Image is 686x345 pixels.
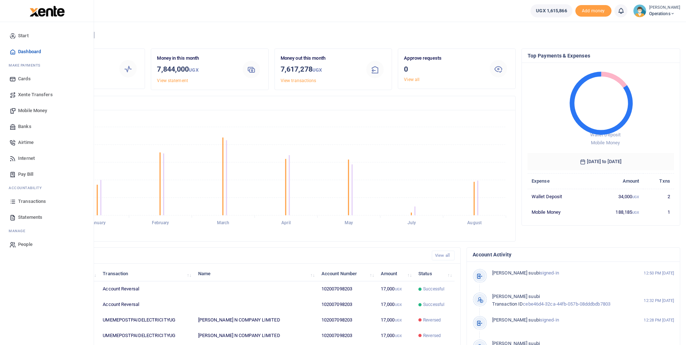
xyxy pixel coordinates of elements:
li: Toup your wallet [575,5,612,17]
span: ake Payments [12,63,41,68]
a: logo-small logo-large logo-large [29,8,65,13]
li: Ac [6,182,88,193]
span: Start [18,32,29,39]
span: Cards [18,75,31,82]
small: 12:32 PM [DATE] [644,298,674,304]
p: signed-in [492,316,629,324]
span: Reversed [423,332,441,339]
td: Account Reversal [99,281,194,297]
a: Banks [6,119,88,135]
td: 17,000 [377,297,414,312]
small: UGX [632,195,639,199]
td: Account Reversal [99,297,194,312]
h4: Account Activity [473,251,674,259]
th: Transaction: activate to sort column ascending [99,266,194,281]
a: Dashboard [6,44,88,60]
a: Cards [6,71,88,87]
span: Dashboard [18,48,41,55]
li: Wallet ballance [528,4,575,17]
img: profile-user [633,4,646,17]
h4: Hello [PERSON_NAME] [27,31,680,39]
td: 2 [643,189,674,204]
tspan: April [281,221,291,226]
td: 17,000 [377,312,414,328]
small: UGX [312,67,322,73]
td: UMEMEPOSTPAIDELECTRICITYUG [99,328,194,344]
span: countability [14,185,42,191]
a: People [6,237,88,252]
a: Airtime [6,135,88,150]
h4: Transactions Overview [34,99,510,107]
a: profile-user [PERSON_NAME] Operations [633,4,680,17]
th: Amount [591,173,643,189]
h4: Recent Transactions [34,252,426,260]
th: Amount: activate to sort column ascending [377,266,414,281]
span: Operations [649,10,680,17]
span: Pay Bill [18,171,33,178]
td: 102007098203 [318,312,377,328]
img: logo-large [30,6,65,17]
span: People [18,241,33,248]
tspan: March [217,221,230,226]
td: 102007098203 [318,281,377,297]
h3: 7,844,000 [157,64,235,76]
td: UMEMEPOSTPAIDELECTRICITYUG [99,312,194,328]
td: 102007098203 [318,328,377,344]
small: UGX [189,67,198,73]
p: Money in this month [157,55,235,62]
span: [PERSON_NAME] suubi [492,317,540,323]
small: UGX [395,318,402,322]
span: Statements [18,214,42,221]
td: 17,000 [377,281,414,297]
th: Txns [643,173,674,189]
span: Airtime [18,139,34,146]
a: View transactions [281,78,316,83]
span: Wallet Deposit [590,132,621,137]
small: [PERSON_NAME] [649,5,680,11]
th: Account Number: activate to sort column ascending [318,266,377,281]
p: Money out this month [281,55,358,62]
span: Banks [18,123,31,130]
span: Transactions [18,198,46,205]
td: 1 [643,204,674,220]
li: M [6,225,88,237]
span: Xente Transfers [18,91,53,98]
p: Approve requests [404,55,482,62]
a: Start [6,28,88,44]
small: 12:28 PM [DATE] [644,317,674,323]
a: View all [404,77,419,82]
span: Mobile Money [18,107,47,114]
span: UGX 1,615,866 [536,7,567,14]
a: UGX 1,615,866 [531,4,572,17]
tspan: February [152,221,169,226]
th: Status: activate to sort column ascending [414,266,455,281]
span: Add money [575,5,612,17]
h3: 0 [404,64,482,74]
p: signed-in [492,269,629,277]
td: [PERSON_NAME] N COMPANY LIMITED [194,312,317,328]
a: Add money [575,8,612,13]
tspan: July [408,221,416,226]
small: UGX [395,303,402,307]
td: Mobile Money [528,204,591,220]
a: Statements [6,209,88,225]
small: UGX [632,210,639,214]
span: Reversed [423,317,441,323]
td: Wallet Deposit [528,189,591,204]
p: cebe46d4-32ca-44fb-057b-08dddbdb7803 [492,293,629,308]
small: 12:50 PM [DATE] [644,270,674,276]
span: [PERSON_NAME] suubi [492,294,540,299]
tspan: January [90,221,106,226]
a: Transactions [6,193,88,209]
span: [PERSON_NAME] suubi [492,270,540,276]
tspan: May [345,221,353,226]
a: Xente Transfers [6,87,88,103]
small: UGX [395,287,402,291]
h6: [DATE] to [DATE] [528,153,674,170]
td: 34,000 [591,189,643,204]
small: UGX [395,334,402,338]
a: Internet [6,150,88,166]
th: Expense [528,173,591,189]
span: Mobile Money [591,140,620,145]
a: View all [432,251,455,260]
